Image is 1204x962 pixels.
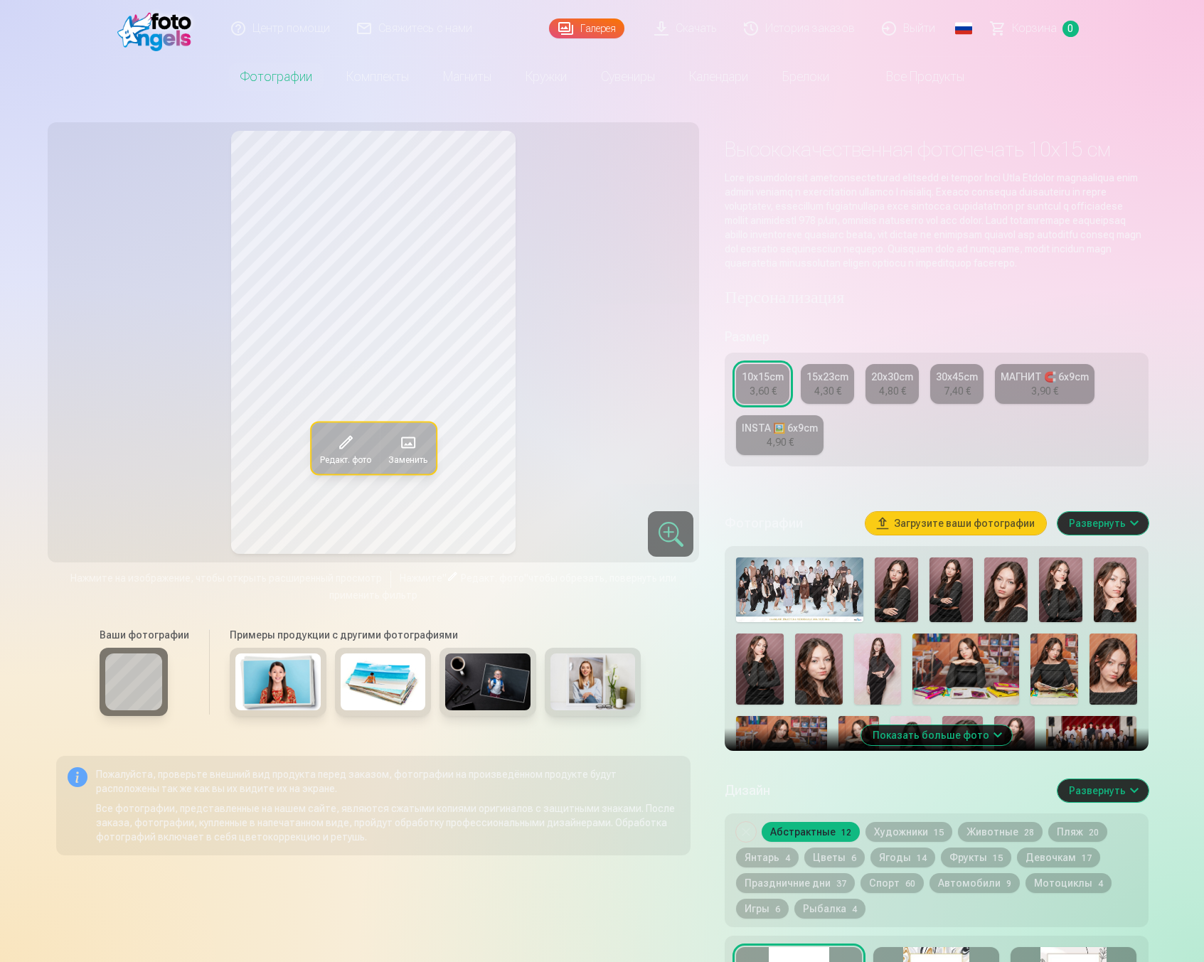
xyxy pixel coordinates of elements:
[736,364,789,404] a: 10x15cm3,60 €
[794,899,865,919] button: Рыбалка4
[1058,779,1149,802] button: Развернуть
[814,384,841,398] div: 4,30 €
[750,384,777,398] div: 3,60 €
[388,454,427,465] span: Заменить
[224,628,646,642] h6: Примеры продукции с другими фотографиями
[871,370,913,384] div: 20x30cm
[100,628,189,642] h6: Ваши фотографии
[725,513,853,533] h5: Фотографии
[319,454,371,465] span: Редакт. фото
[1048,822,1107,842] button: Пляж20
[936,370,978,384] div: 30x45cm
[852,904,857,914] span: 4
[1089,828,1099,838] span: 20
[379,422,435,474] button: Заменить
[70,571,382,585] span: Нажмите на изображение, чтобы открыть расширенный просмотр
[736,899,789,919] button: Игры6
[461,572,524,584] span: Редакт. фото
[1082,853,1092,863] span: 17
[524,572,528,584] span: "
[762,822,860,842] button: Абстрактные12
[958,822,1043,842] button: Животные28
[765,57,846,97] a: Брелоки
[736,415,824,455] a: INSTA 🖼️ 6x9cm4,90 €
[929,873,1020,893] button: Автомобили9
[775,904,780,914] span: 6
[944,384,971,398] div: 7,40 €
[941,848,1011,867] button: Фрукты15
[742,421,818,435] div: INSTA 🖼️ 6x9cm
[736,848,799,867] button: Янтарь4
[96,767,680,796] p: Пожалуйста, проверьте внешний вид продукта перед заказом, фотографии на произведённом продукте бу...
[841,828,851,838] span: 12
[995,364,1094,404] a: МАГНИТ 🧲 6x9cm3,90 €
[1001,370,1089,384] div: МАГНИТ 🧲 6x9cm
[930,364,984,404] a: 30x45cm7,40 €
[329,57,426,97] a: Комплекты
[846,57,981,97] a: Все продукты
[865,822,952,842] button: Художники15
[934,828,944,838] span: 15
[400,572,442,584] span: Нажмите
[442,572,447,584] span: "
[672,57,765,97] a: Календари
[861,873,924,893] button: Спорт60
[1058,512,1149,535] button: Развернуть
[861,725,1012,745] button: Показать больше фото
[725,171,1148,270] p: Lore ipsumdolorsit ametconsecteturad elitsedd ei tempor Inci Utla Etdolor magnaaliqua enim admini...
[1062,21,1079,37] span: 0
[549,18,624,38] a: Галерея
[865,512,1046,535] button: Загрузите ваши фотографии
[725,287,1148,310] h4: Персонализация
[993,853,1003,863] span: 15
[725,781,1045,801] h5: Дизайн
[917,853,927,863] span: 14
[804,848,865,867] button: Цветы6
[742,370,784,384] div: 10x15cm
[836,879,846,889] span: 37
[725,137,1148,162] h1: Высококачественная фотопечать 10x15 см
[801,364,854,404] a: 15x23cm4,30 €
[806,370,848,384] div: 15x23cm
[725,327,1148,347] h5: Размер
[865,364,919,404] a: 20x30cm4,80 €
[96,801,680,844] p: Все фотографии, представленные на нашем сайте, являются сжатыми копиями оригиналов с защитными зн...
[767,435,794,449] div: 4,90 €
[736,873,855,893] button: Праздничние дни37
[851,853,856,863] span: 6
[508,57,584,97] a: Кружки
[1025,873,1112,893] button: Мотоциклы4
[1024,828,1034,838] span: 28
[426,57,508,97] a: Магниты
[1031,384,1058,398] div: 3,90 €
[879,384,906,398] div: 4,80 €
[870,848,935,867] button: Ягоды14
[785,853,790,863] span: 4
[1017,848,1100,867] button: Девочкам17
[905,879,915,889] span: 60
[223,57,329,97] a: Фотографии
[1012,20,1057,37] span: Корзина
[584,57,672,97] a: Сувениры
[311,422,379,474] button: Редакт. фото
[117,6,199,51] img: /fa4
[1098,879,1103,889] span: 4
[1006,879,1011,889] span: 9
